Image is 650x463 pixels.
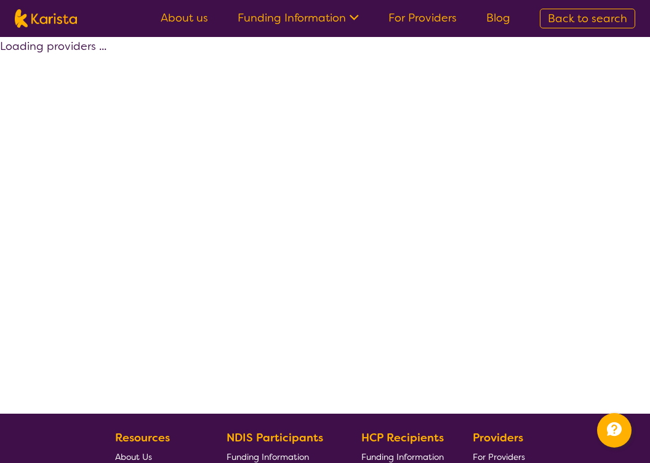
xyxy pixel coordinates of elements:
[238,10,359,25] a: Funding Information
[361,430,444,445] b: HCP Recipients
[548,11,627,26] span: Back to search
[388,10,457,25] a: For Providers
[597,413,632,448] button: Channel Menu
[361,451,444,462] span: Funding Information
[227,430,323,445] b: NDIS Participants
[473,451,525,462] span: For Providers
[473,430,523,445] b: Providers
[161,10,208,25] a: About us
[486,10,510,25] a: Blog
[115,430,170,445] b: Resources
[15,9,77,28] img: Karista logo
[540,9,635,28] a: Back to search
[115,451,152,462] span: About Us
[227,451,309,462] span: Funding Information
